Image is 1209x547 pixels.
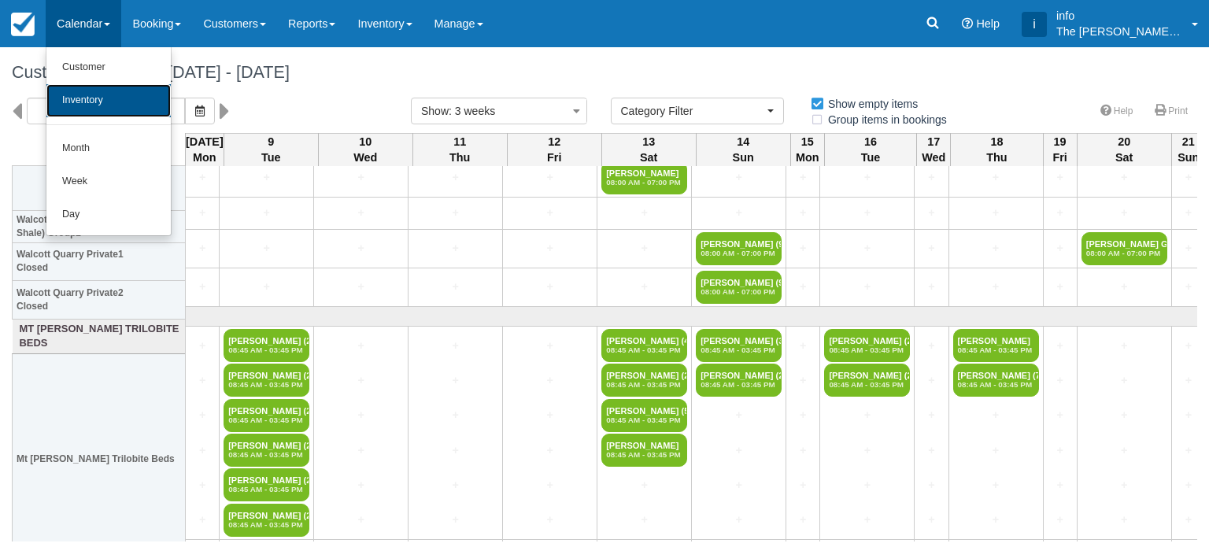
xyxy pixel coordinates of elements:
[318,279,404,295] a: +
[1081,338,1167,354] a: +
[507,240,593,257] a: +
[958,346,1034,355] em: 08:45 AM - 03:45 PM
[186,133,224,166] th: [DATE] Mon
[601,161,687,194] a: [PERSON_NAME]08:00 AM - 07:00 PM
[696,477,782,493] a: +
[224,279,309,295] a: +
[951,133,1043,166] th: 18 Thu
[318,240,404,257] a: +
[1086,249,1163,258] em: 08:00 AM - 07:00 PM
[190,169,215,186] a: +
[953,477,1039,493] a: +
[46,84,171,117] a: Inventory
[1081,169,1167,186] a: +
[1048,279,1073,295] a: +
[13,242,186,280] th: Walcott Quarry Private1 Closed
[829,346,905,355] em: 08:45 AM - 03:45 PM
[919,169,944,186] a: +
[228,380,305,390] em: 08:45 AM - 03:45 PM
[696,232,782,265] a: [PERSON_NAME] (9)08:00 AM - 07:00 PM
[190,512,215,528] a: +
[953,169,1039,186] a: +
[829,380,905,390] em: 08:45 AM - 03:45 PM
[601,434,687,467] a: [PERSON_NAME]08:45 AM - 03:45 PM
[696,271,782,304] a: [PERSON_NAME] (9)08:00 AM - 07:00 PM
[790,338,815,354] a: +
[46,132,171,165] a: Month
[412,477,498,493] a: +
[701,287,777,297] em: 08:00 AM - 07:00 PM
[224,240,309,257] a: +
[917,133,951,166] th: 17 Wed
[810,108,957,131] label: Group items in bookings
[1048,477,1073,493] a: +
[958,380,1034,390] em: 08:45 AM - 03:45 PM
[790,133,824,166] th: 15 Mon
[1081,407,1167,423] a: +
[810,98,930,109] span: Show empty items
[1081,477,1167,493] a: +
[507,205,593,221] a: +
[606,380,682,390] em: 08:45 AM - 03:45 PM
[601,205,687,221] a: +
[696,364,782,397] a: [PERSON_NAME] (2)08:45 AM - 03:45 PM
[1043,133,1077,166] th: 19 Fri
[1145,100,1197,123] a: Print
[1171,133,1205,166] th: 21 Sun
[790,407,815,423] a: +
[953,279,1039,295] a: +
[224,329,309,362] a: [PERSON_NAME] (2)08:45 AM - 03:45 PM
[318,442,404,459] a: +
[790,477,815,493] a: +
[412,279,498,295] a: +
[412,512,498,528] a: +
[701,346,777,355] em: 08:45 AM - 03:45 PM
[810,113,959,124] span: Group items in bookings
[507,512,593,528] a: +
[1081,372,1167,389] a: +
[412,169,498,186] a: +
[190,279,215,295] a: +
[601,477,687,493] a: +
[1081,279,1167,295] a: +
[1048,372,1073,389] a: +
[962,18,973,29] i: Help
[824,364,910,397] a: [PERSON_NAME] (2)08:45 AM - 03:45 PM
[318,133,412,166] th: 10 Wed
[696,329,782,362] a: [PERSON_NAME] (3)08:45 AM - 03:45 PM
[1081,512,1167,528] a: +
[228,416,305,425] em: 08:45 AM - 03:45 PM
[11,13,35,36] img: checkfront-main-nav-mini-logo.png
[824,205,910,221] a: +
[919,240,944,257] a: +
[1176,240,1201,257] a: +
[1176,169,1201,186] a: +
[159,62,290,82] span: [DATE] - [DATE]
[318,169,404,186] a: +
[190,205,215,221] a: +
[224,399,309,432] a: [PERSON_NAME] (2)08:45 AM - 03:45 PM
[1048,442,1073,459] a: +
[17,322,182,351] a: Mt [PERSON_NAME] Trilobite beds
[790,240,815,257] a: +
[790,205,815,221] a: +
[46,47,172,236] ul: Calendar
[412,407,498,423] a: +
[13,210,186,242] th: Walcott Quarry ([PERSON_NAME] Shale) Group2
[953,407,1039,423] a: +
[696,442,782,459] a: +
[507,169,593,186] a: +
[1048,205,1073,221] a: +
[190,477,215,493] a: +
[507,133,601,166] th: 12 Fri
[601,279,687,295] a: +
[1048,169,1073,186] a: +
[1048,240,1073,257] a: +
[824,407,910,423] a: +
[224,434,309,467] a: [PERSON_NAME] (2)08:45 AM - 03:45 PM
[190,338,215,354] a: +
[224,504,309,537] a: [PERSON_NAME] (2)08:45 AM - 03:45 PM
[696,512,782,528] a: +
[507,338,593,354] a: +
[224,133,318,166] th: 9 Tue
